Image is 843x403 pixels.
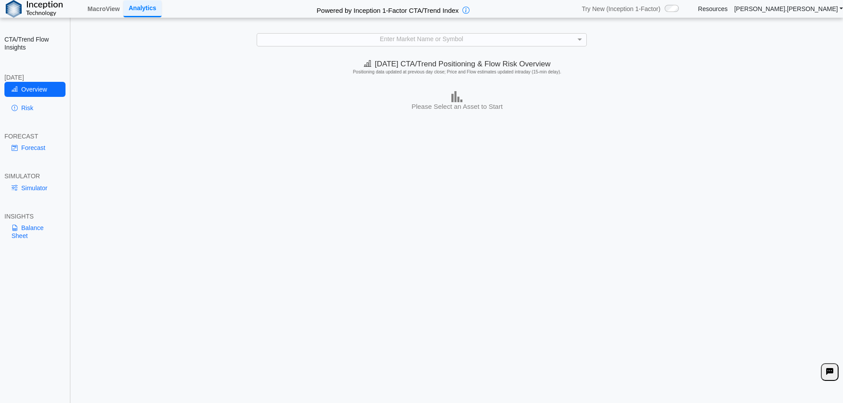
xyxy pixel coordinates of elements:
[734,5,843,13] a: [PERSON_NAME].[PERSON_NAME]
[75,69,839,75] h5: Positioning data updated at previous day close; Price and Flow estimates updated intraday (15-min...
[4,100,65,115] a: Risk
[4,82,65,97] a: Overview
[364,60,550,68] span: [DATE] CTA/Trend Positioning & Flow Risk Overview
[4,220,65,243] a: Balance Sheet
[73,102,841,111] h3: Please Select an Asset to Start
[84,1,123,16] a: MacroView
[257,34,586,46] div: Enter Market Name or Symbol
[4,132,65,140] div: FORECAST
[582,5,661,13] span: Try New (Inception 1-Factor)
[4,73,65,81] div: [DATE]
[451,91,462,102] img: bar-chart.png
[4,140,65,155] a: Forecast
[313,3,462,15] h2: Powered by Inception 1-Factor CTA/Trend Index
[4,172,65,180] div: SIMULATOR
[4,35,65,51] h2: CTA/Trend Flow Insights
[4,180,65,196] a: Simulator
[4,212,65,220] div: INSIGHTS
[123,0,162,17] a: Analytics
[698,5,728,13] a: Resources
